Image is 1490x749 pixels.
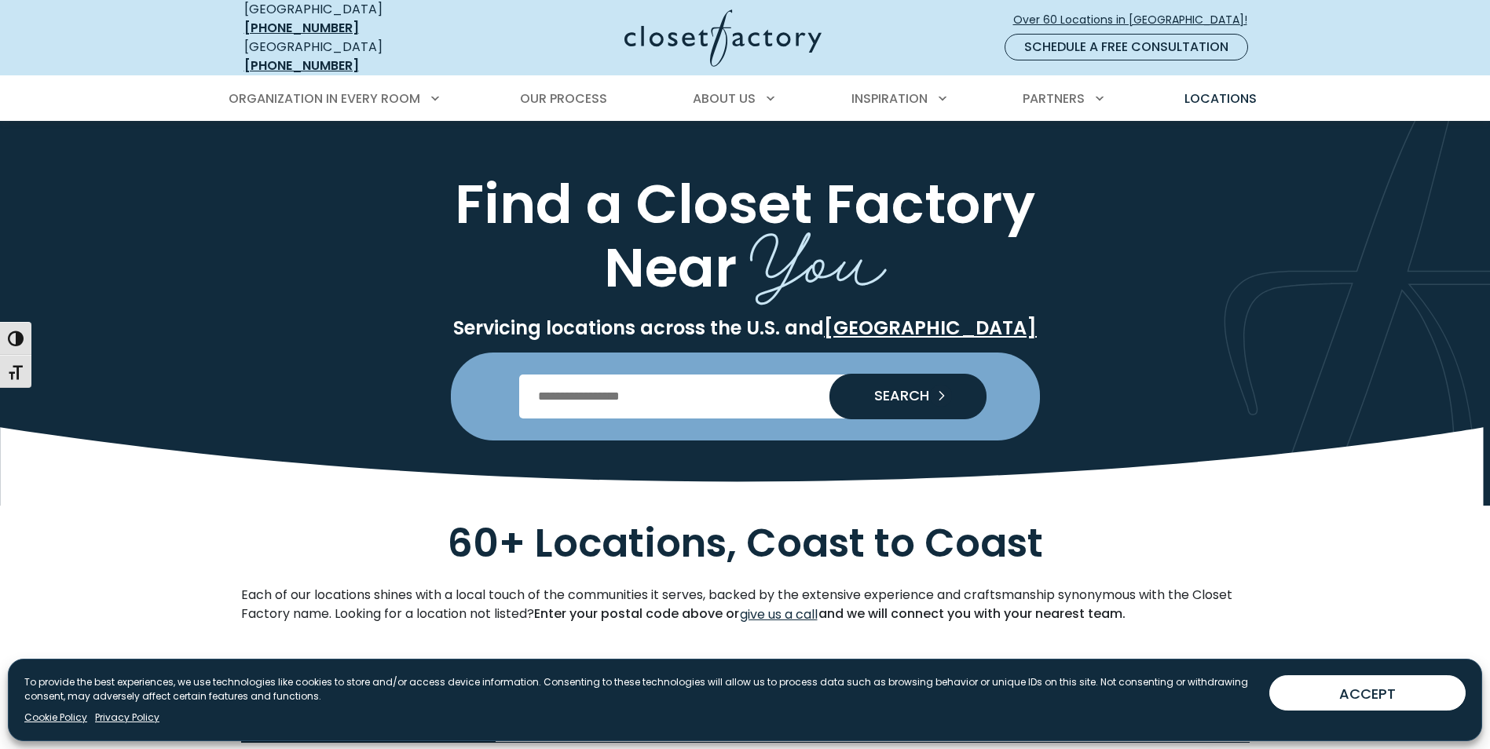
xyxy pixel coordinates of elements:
[218,77,1273,121] nav: Primary Menu
[244,38,472,75] div: [GEOGRAPHIC_DATA]
[1012,6,1261,34] a: Over 60 Locations in [GEOGRAPHIC_DATA]!
[24,675,1257,703] p: To provide the best experiences, we use technologies like cookies to store and/or access device i...
[1184,90,1257,108] span: Locations
[862,389,929,403] span: SEARCH
[1005,34,1248,60] a: Schedule a Free Consultation
[750,196,887,312] span: You
[1269,675,1466,711] button: ACCEPT
[624,9,822,67] img: Closet Factory Logo
[604,229,737,305] span: Near
[241,316,1250,340] p: Servicing locations across the U.S. and
[455,166,1035,242] span: Find a Closet Factory
[24,711,87,725] a: Cookie Policy
[829,374,987,419] button: Search our Nationwide Locations
[739,605,818,625] a: give us a call
[1023,90,1085,108] span: Partners
[229,90,420,108] span: Organization in Every Room
[519,374,971,418] input: Enter Postal Code
[241,586,1250,625] p: Each of our locations shines with a local touch of the communities it serves, backed by the exten...
[448,516,1043,572] span: 60+ Locations, Coast to Coast
[824,315,1037,341] a: [GEOGRAPHIC_DATA]
[244,57,359,75] a: [PHONE_NUMBER]
[244,19,359,37] a: [PHONE_NUMBER]
[851,90,928,108] span: Inspiration
[95,711,159,725] a: Privacy Policy
[534,605,1126,623] strong: Enter your postal code above or and we will connect you with your nearest team.
[1013,12,1260,28] span: Over 60 Locations in [GEOGRAPHIC_DATA]!
[520,90,607,108] span: Our Process
[693,90,756,108] span: About Us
